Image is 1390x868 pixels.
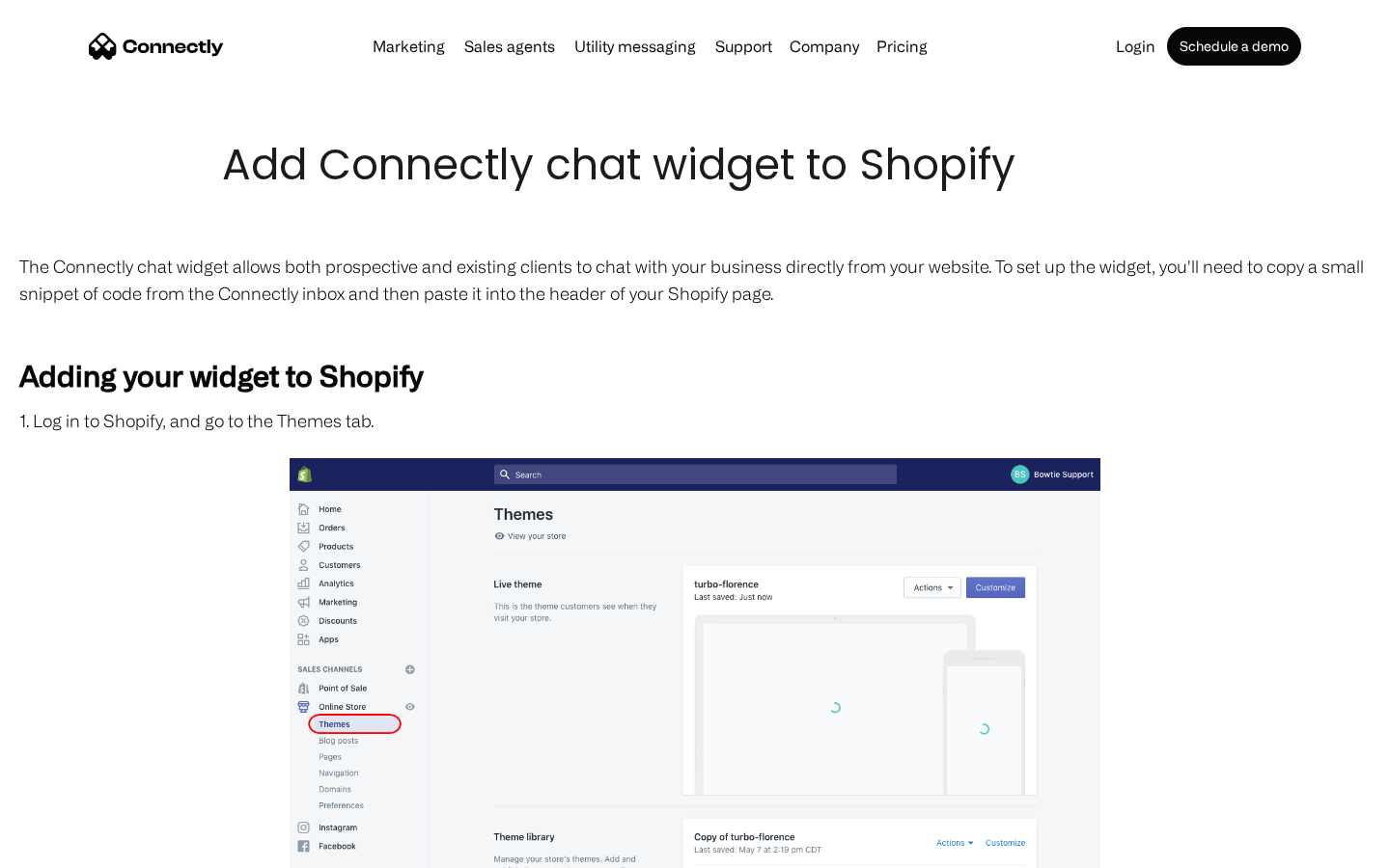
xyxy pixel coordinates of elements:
[19,253,1371,307] p: The Connectly chat widget allows both prospective and existing clients to chat with your business...
[869,39,935,54] a: Pricing
[567,39,704,54] a: Utility messaging
[19,407,1371,434] p: 1. Log in to Shopify, and go to the Themes tab.
[89,32,224,61] a: home
[19,359,423,392] strong: Adding your widget to Shopify
[222,135,1168,195] h1: Add Connectly chat widget to Shopify
[1108,39,1163,54] a: Login
[39,834,116,861] ul: Language list
[708,39,780,54] a: Support
[365,39,453,54] a: Marketing
[19,834,116,861] aside: Language selected: English
[784,33,865,60] div: Company
[457,39,563,54] a: Sales agents
[1167,27,1301,66] a: Schedule a demo
[790,33,859,60] div: Company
